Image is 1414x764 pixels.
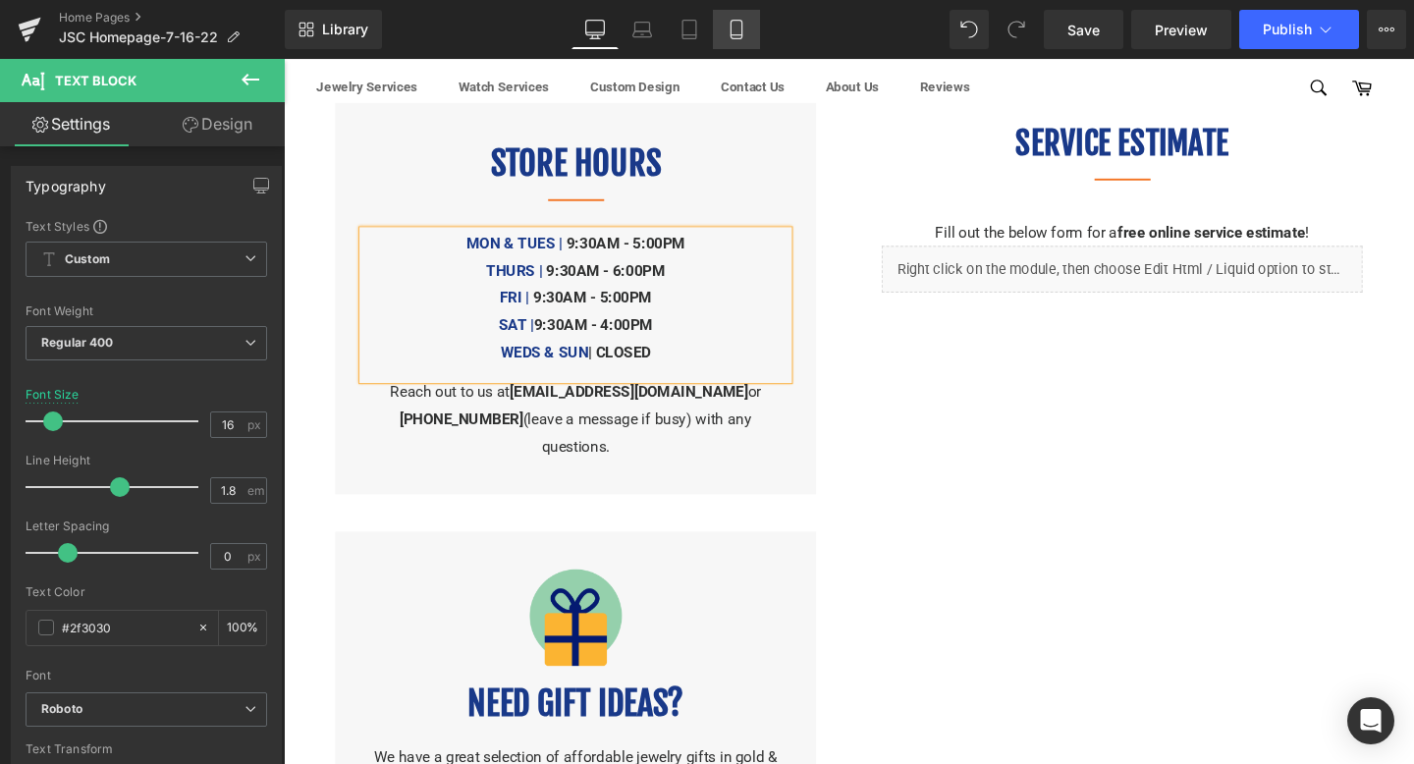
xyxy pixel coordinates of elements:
button: More [1367,10,1406,49]
font: MON & TUES | [192,185,294,203]
span: (leave a message if busy) with any questions. [251,369,492,416]
a: Laptop [619,10,666,49]
button: Redo [997,10,1036,49]
a: Desktop [571,10,619,49]
a: Design [146,102,289,146]
span: Text Block [55,73,136,88]
font: NEED GIFT IDEAS? [193,655,420,699]
font: THURS | [213,213,272,232]
b: Custom [65,251,110,268]
div: Font Weight [26,304,267,318]
div: Line Height [26,454,267,467]
font: Fill out the below form for a ! [685,173,1078,191]
font: STORE HOURS [218,87,397,132]
span: px [247,550,264,563]
div: Font [26,669,267,682]
b: 9:30AM - 5:00PM [262,242,387,260]
div: Text Transform [26,742,267,756]
a: Home Pages [59,10,285,26]
font: FRI | [227,242,258,260]
p: Reach out to us at or [93,337,520,365]
div: Open Intercom Messenger [1347,697,1394,744]
span: em [247,484,264,497]
div: % [219,611,266,645]
span: Publish [1263,22,1312,37]
span: JSC Homepage-7-16-22 [59,29,218,45]
span: px [247,418,264,431]
button: Publish [1239,10,1359,49]
div: Font Size [26,388,80,402]
font: SERVICE ESTIMATE [770,68,994,109]
div: Typography [26,167,106,194]
b: | CLOSED [228,299,386,317]
span: Save [1067,20,1100,40]
b: [PHONE_NUMBER] [122,369,251,388]
div: Text Color [26,585,267,599]
a: Preview [1131,10,1231,49]
font: WEDS & SUN [228,299,320,317]
span: Preview [1155,20,1208,40]
strong: free online service estimate [877,173,1074,191]
a: Mobile [713,10,760,49]
b: 9:30AM - 5:00PM [298,185,422,203]
div: Letter Spacing [26,519,267,533]
button: Undo [950,10,989,49]
a: Tablet [666,10,713,49]
b: 9:30AM - 6:00PM [276,213,401,232]
div: Text Styles [26,218,267,234]
input: Color [62,617,188,638]
span: Library [322,21,368,38]
i: Roboto [41,701,82,718]
a: New Library [285,10,382,49]
b: 9:30AM - 4:00PM [263,270,388,289]
font: SAT | [226,270,263,289]
b: [EMAIL_ADDRESS][DOMAIN_NAME] [238,341,488,359]
b: Regular 400 [41,335,114,350]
